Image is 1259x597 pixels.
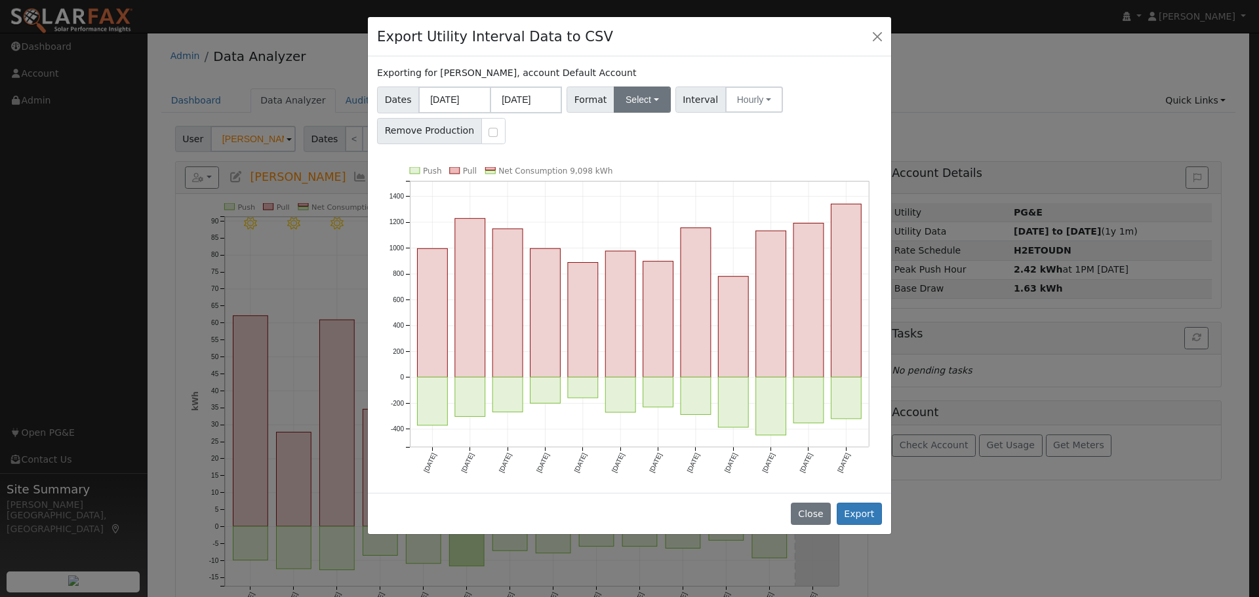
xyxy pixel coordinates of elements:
rect: onclick="" [418,248,448,377]
text: [DATE] [573,452,588,473]
rect: onclick="" [492,229,523,377]
button: Close [868,27,887,45]
text: 1200 [390,218,405,225]
rect: onclick="" [568,377,598,398]
text: 600 [393,296,404,303]
text: [DATE] [686,452,701,473]
rect: onclick="" [455,218,485,377]
span: Dates [377,87,419,113]
text: [DATE] [648,452,663,473]
button: Close [791,503,831,525]
rect: onclick="" [793,223,824,377]
span: Interval [675,87,726,113]
button: Select [614,87,671,113]
rect: onclick="" [643,261,673,377]
text: [DATE] [498,452,513,473]
button: Hourly [725,87,783,113]
rect: onclick="" [530,377,561,403]
rect: onclick="" [831,377,862,418]
span: Format [567,87,614,113]
rect: onclick="" [831,204,862,377]
label: Exporting for [PERSON_NAME], account Default Account [377,66,636,80]
rect: onclick="" [756,377,786,434]
text: [DATE] [799,452,814,473]
text: [DATE] [422,452,437,473]
rect: onclick="" [605,251,635,377]
rect: onclick="" [756,231,786,377]
rect: onclick="" [530,248,561,377]
text: 800 [393,270,404,277]
rect: onclick="" [718,277,748,377]
rect: onclick="" [681,227,711,377]
button: Export [837,503,882,525]
rect: onclick="" [605,377,635,412]
text: Net Consumption 9,098 kWh [498,166,612,176]
text: 1000 [390,244,405,252]
text: -200 [391,399,404,406]
rect: onclick="" [455,377,485,416]
text: [DATE] [610,452,626,473]
text: [DATE] [460,452,475,473]
rect: onclick="" [418,377,448,425]
rect: onclick="" [793,377,824,423]
rect: onclick="" [568,262,598,377]
text: [DATE] [836,452,851,473]
text: Push [423,166,442,176]
text: 200 [393,347,404,355]
rect: onclick="" [681,377,711,414]
text: -400 [391,425,404,433]
text: 1400 [390,193,405,200]
span: Remove Production [377,118,482,144]
text: [DATE] [535,452,550,473]
h4: Export Utility Interval Data to CSV [377,26,613,47]
text: [DATE] [761,452,776,473]
text: [DATE] [723,452,738,473]
text: 0 [401,374,405,381]
rect: onclick="" [643,377,673,407]
rect: onclick="" [718,377,748,427]
text: Pull [463,166,477,176]
rect: onclick="" [492,377,523,412]
text: 400 [393,322,404,329]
